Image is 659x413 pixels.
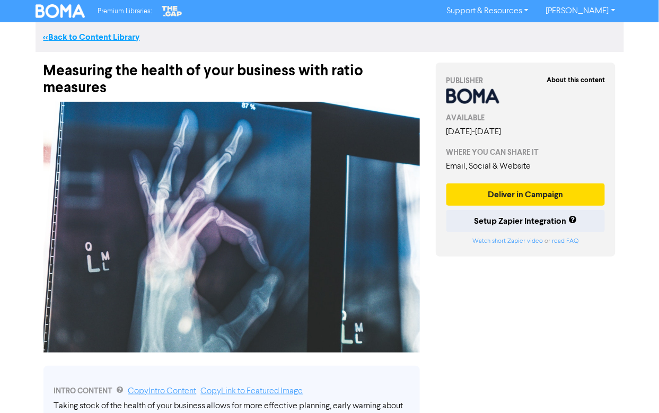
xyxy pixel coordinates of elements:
a: Support & Resources [438,3,537,20]
img: BOMA Logo [36,4,85,18]
a: <<Back to Content Library [43,32,140,42]
div: or [446,236,605,246]
strong: About this content [547,76,605,84]
a: [PERSON_NAME] [537,3,623,20]
img: The Gap [160,4,183,18]
div: Email, Social & Website [446,160,605,173]
button: Deliver in Campaign [446,183,605,206]
a: Copy Intro Content [128,387,197,396]
iframe: Chat Widget [606,362,659,413]
div: Measuring the health of your business with ratio measures [43,52,420,96]
span: Premium Libraries: [98,8,152,15]
a: Copy Link to Featured Image [201,387,303,396]
div: AVAILABLE [446,112,605,124]
a: read FAQ [552,238,578,244]
div: PUBLISHER [446,75,605,86]
div: INTRO CONTENT [54,385,409,398]
a: Watch short Zapier video [472,238,543,244]
div: [DATE] - [DATE] [446,126,605,138]
button: Setup Zapier Integration [446,210,605,232]
div: WHERE YOU CAN SHARE IT [446,147,605,158]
